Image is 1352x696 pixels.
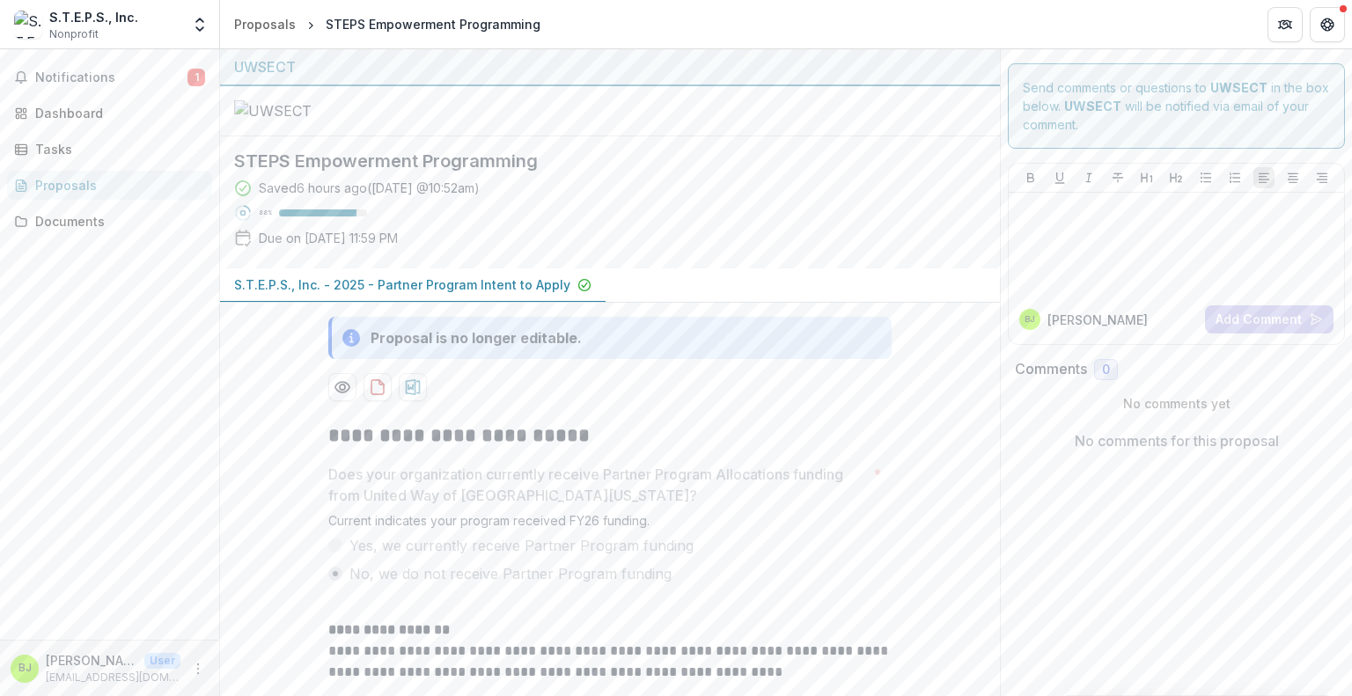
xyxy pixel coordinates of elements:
img: S.T.E.P.S., Inc. [14,11,42,39]
div: Beatrice Jennette [18,663,32,674]
div: Beatrice Jennette [1025,315,1035,324]
p: 88 % [259,207,272,219]
button: Notifications1 [7,63,212,92]
button: Get Help [1310,7,1345,42]
div: Tasks [35,140,198,158]
button: Align Right [1312,167,1333,188]
button: More [187,658,209,679]
div: S.T.E.P.S., Inc. [49,8,138,26]
span: Nonprofit [49,26,99,42]
p: Due on [DATE] 11:59 PM [259,229,398,247]
p: User [144,653,180,669]
button: Italicize [1078,167,1099,188]
p: No comments yet [1015,394,1338,413]
strong: UWSECT [1210,80,1267,95]
nav: breadcrumb [227,11,547,37]
button: Ordered List [1224,167,1245,188]
p: No comments for this proposal [1075,430,1279,451]
button: Align Left [1253,167,1275,188]
span: 1 [187,69,205,86]
h2: STEPS Empowerment Programming [234,150,958,172]
button: Add Comment [1205,305,1334,333]
button: Align Center [1282,167,1304,188]
a: Proposals [227,11,303,37]
strong: UWSECT [1064,99,1121,114]
span: Yes, we currently receive Partner Program funding [349,535,694,556]
div: Dashboard [35,104,198,122]
div: Send comments or questions to in the box below. will be notified via email of your comment. [1008,63,1345,149]
div: Saved 6 hours ago ( [DATE] @ 10:52am ) [259,179,480,197]
p: [PERSON_NAME] [1047,311,1148,329]
h2: Comments [1015,361,1087,377]
button: download-proposal [364,373,392,401]
button: Underline [1049,167,1070,188]
div: Proposals [35,176,198,194]
span: 0 [1102,363,1110,377]
div: STEPS Empowerment Programming [326,15,540,33]
button: Preview 028907cd-5f9f-45e6-b61f-60ee4e40812d-0.pdf [328,373,356,401]
a: Dashboard [7,99,212,128]
p: [PERSON_NAME] [46,651,137,670]
button: Bullet List [1195,167,1216,188]
a: Proposals [7,171,212,200]
div: Documents [35,212,198,231]
button: Partners [1267,7,1303,42]
p: [EMAIL_ADDRESS][DOMAIN_NAME] [46,670,180,685]
div: UWSECT [234,56,986,77]
button: download-proposal [399,373,427,401]
span: Notifications [35,70,187,85]
img: UWSECT [234,100,410,121]
button: Bold [1020,167,1041,188]
button: Strike [1107,167,1128,188]
div: Current indicates your program received FY26 funding. [328,513,892,535]
p: Does your organization currently receive Partner Program Allocations funding from United Way of [... [328,464,866,506]
span: No, we do not receive Partner Program funding [349,563,672,584]
button: Heading 2 [1165,167,1187,188]
div: Proposals [234,15,296,33]
p: S.T.E.P.S., Inc. - 2025 - Partner Program Intent to Apply [234,275,570,294]
a: Documents [7,207,212,236]
div: Proposal is no longer editable. [371,327,582,348]
a: Tasks [7,135,212,164]
button: Heading 1 [1136,167,1157,188]
button: Open entity switcher [187,7,212,42]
